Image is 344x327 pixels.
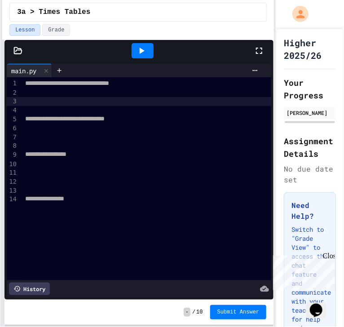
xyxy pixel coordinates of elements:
[42,24,70,36] button: Grade
[4,4,62,57] div: Chat with us now!Close
[7,79,18,88] div: 1
[7,141,18,150] div: 8
[9,283,50,295] div: History
[7,97,18,106] div: 3
[9,24,40,36] button: Lesson
[7,160,18,169] div: 10
[17,7,90,18] span: 3a > Times Tables
[269,252,335,290] iframe: chat widget
[7,124,18,133] div: 6
[306,291,335,318] iframe: chat widget
[291,200,328,221] h3: Need Help?
[7,115,18,124] div: 5
[287,109,333,117] div: [PERSON_NAME]
[284,135,336,160] h2: Assignment Details
[192,309,195,316] span: /
[284,76,336,102] h2: Your Progress
[7,133,18,142] div: 7
[184,308,190,317] span: -
[217,309,260,316] span: Submit Answer
[7,106,18,115] div: 4
[7,168,18,177] div: 11
[7,88,18,97] div: 2
[284,163,336,185] div: No due date set
[283,4,311,24] div: My Account
[196,309,203,316] span: 10
[284,36,336,62] h1: Higher 2025/26
[7,195,18,204] div: 14
[7,177,18,186] div: 12
[7,186,18,195] div: 13
[7,150,18,160] div: 9
[7,66,41,75] div: main.py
